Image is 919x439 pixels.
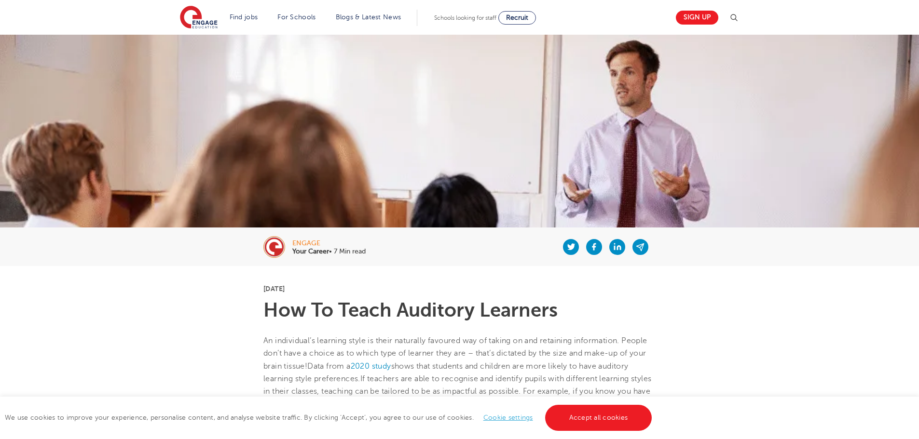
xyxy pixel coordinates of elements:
[180,6,218,30] img: Engage Education
[434,14,496,21] span: Schools looking for staff
[230,13,258,21] a: Find jobs
[483,414,533,421] a: Cookie settings
[676,11,718,25] a: Sign up
[292,248,329,255] b: Your Career
[292,240,366,247] div: engage
[498,11,536,25] a: Recruit
[351,362,391,371] a: 2020 study
[336,13,401,21] a: Blogs & Latest News
[263,336,647,371] span: An individual’s learning style is their naturally favoured way of taking on and retaining informa...
[292,248,366,255] p: • 7 Min read
[307,362,350,371] span: Data from a
[263,285,656,292] p: [DATE]
[263,362,629,383] span: shows that students and children are more likely to have auditory learning style preferences.
[263,301,656,320] h1: How To Teach Auditory Learners
[545,405,652,431] a: Accept all cookies
[277,13,315,21] a: For Schools
[263,374,651,421] span: If teachers are able to recognise and identify pupils with different learning styles in their cla...
[5,414,654,421] span: We use cookies to improve your experience, personalise content, and analyse website traffic. By c...
[506,14,528,21] span: Recruit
